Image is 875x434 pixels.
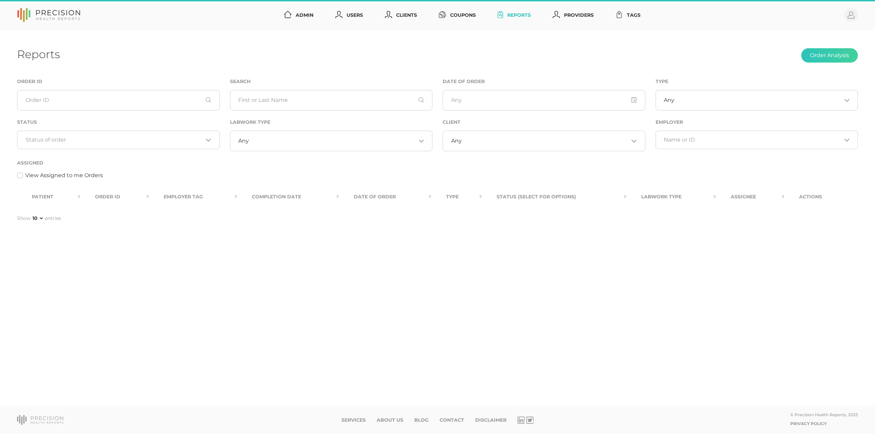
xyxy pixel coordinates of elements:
a: Tags [613,9,643,22]
div: Search for option [17,131,220,149]
a: Contact [440,417,464,423]
label: Type [656,79,668,84]
label: Assigned [17,160,43,166]
label: Labwork Type [230,119,270,125]
input: Order ID [17,90,220,110]
input: First or Last Name [230,90,433,110]
input: Search for option [462,137,629,144]
span: Any [664,97,674,104]
th: Labwork Type [627,189,716,205]
button: Order Analysis [801,48,858,63]
div: Search for option [656,131,858,149]
a: Providers [550,9,596,22]
a: About Us [377,417,403,423]
div: Search for option [443,131,645,151]
div: © Precision Health Reports, 2025 [790,412,858,417]
input: Search for option [249,137,416,144]
label: Status [17,119,37,125]
input: Search for option [664,136,842,143]
input: Search for option [26,136,203,143]
label: Date of Order [443,79,485,84]
th: Order ID [80,189,149,205]
h1: Reports [17,48,60,61]
a: Users [333,9,366,22]
th: Patient [17,189,80,205]
a: Blog [414,417,429,423]
label: Client [443,119,460,125]
label: Employer [656,119,683,125]
label: Order ID [17,79,42,84]
label: Search [230,79,251,84]
th: Date Of Order [339,189,431,205]
th: Employer Tag [149,189,237,205]
a: Reports [495,9,534,22]
th: Status (Select for Options) [482,189,626,205]
label: Show entries [17,215,61,222]
input: Search for option [674,97,842,104]
input: Any [443,90,645,110]
a: Privacy Policy [790,421,827,426]
label: View Assigned to me Orders [25,171,103,180]
span: Any [238,137,249,144]
div: Search for option [656,90,858,110]
th: Type [431,189,482,205]
th: Actions [784,189,858,205]
th: Completion Date [237,189,339,205]
span: Any [451,137,462,144]
a: Services [341,417,366,423]
a: Coupons [436,9,479,22]
a: Admin [281,9,316,22]
th: Assignee [716,189,785,205]
select: Showentries [31,215,44,222]
a: Disclaimer [475,417,507,423]
div: Search for option [230,131,433,151]
a: Clients [382,9,420,22]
